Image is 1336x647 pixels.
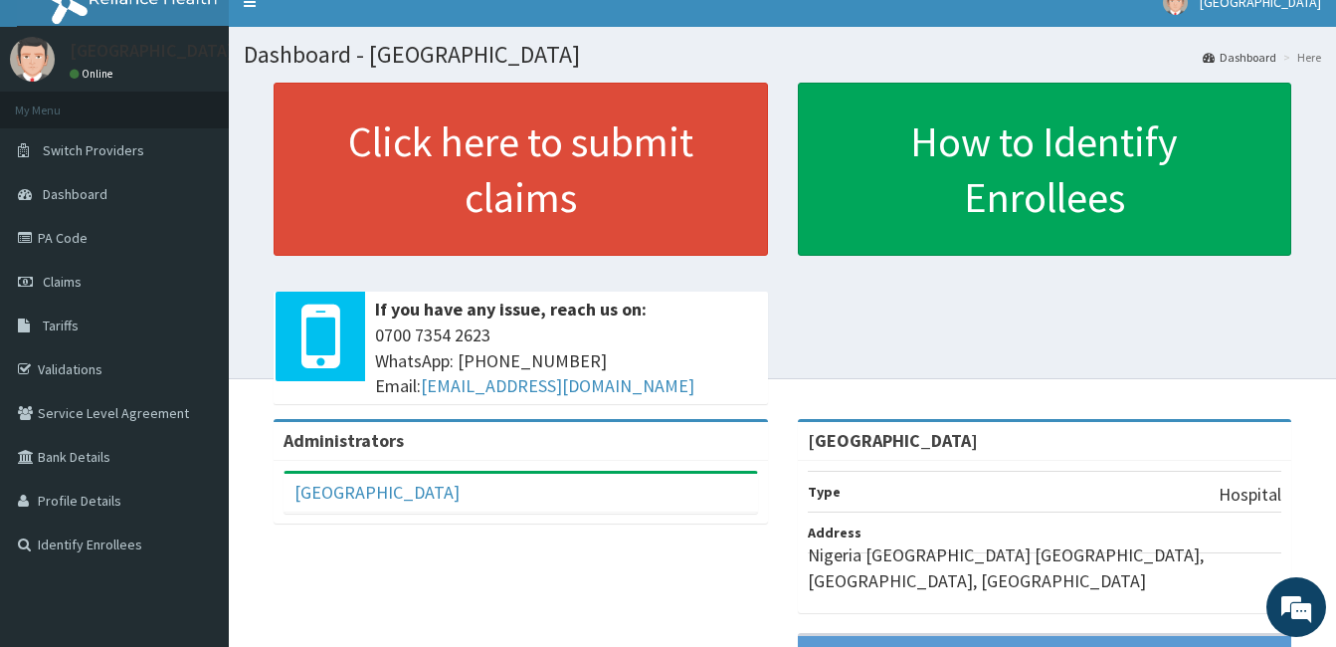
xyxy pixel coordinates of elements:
[808,483,841,501] b: Type
[421,374,694,397] a: [EMAIL_ADDRESS][DOMAIN_NAME]
[808,524,861,541] b: Address
[294,481,460,504] a: [GEOGRAPHIC_DATA]
[274,83,768,256] a: Click here to submit claims
[375,298,647,321] b: If you have any issue, reach us on:
[375,323,758,399] span: 0700 7354 2623 WhatsApp: [PHONE_NUMBER] Email:
[798,83,1292,256] a: How to Identify Enrollees
[1219,482,1281,508] p: Hospital
[1203,49,1276,66] a: Dashboard
[70,67,117,81] a: Online
[43,317,79,334] span: Tariffs
[1278,49,1321,66] li: Here
[43,273,82,291] span: Claims
[284,429,404,452] b: Administrators
[244,42,1321,68] h1: Dashboard - [GEOGRAPHIC_DATA]
[70,42,234,60] p: [GEOGRAPHIC_DATA]
[43,185,107,203] span: Dashboard
[808,542,1282,593] p: Nigeria [GEOGRAPHIC_DATA] [GEOGRAPHIC_DATA], [GEOGRAPHIC_DATA], [GEOGRAPHIC_DATA]
[10,37,55,82] img: User Image
[808,429,978,452] strong: [GEOGRAPHIC_DATA]
[43,141,144,159] span: Switch Providers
